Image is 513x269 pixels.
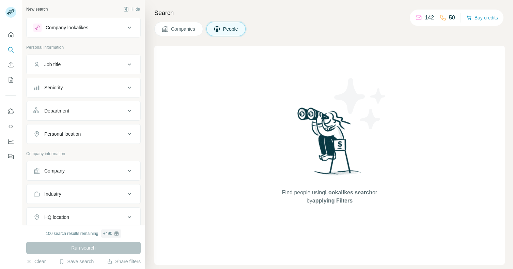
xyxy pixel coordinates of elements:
[5,105,16,118] button: Use Surfe on LinkedIn
[46,229,121,238] div: 100 search results remaining
[27,209,140,225] button: HQ location
[44,191,61,197] div: Industry
[27,56,140,73] button: Job title
[449,14,455,22] p: 50
[425,14,434,22] p: 142
[5,74,16,86] button: My lists
[5,150,16,163] button: Feedback
[26,258,46,265] button: Clear
[312,198,353,204] span: applying Filters
[59,258,94,265] button: Save search
[330,73,391,134] img: Surfe Illustration - Stars
[26,151,141,157] p: Company information
[44,214,69,221] div: HQ location
[154,8,505,18] h4: Search
[44,167,65,174] div: Company
[466,13,498,23] button: Buy credits
[27,79,140,96] button: Seniority
[223,26,239,32] span: People
[171,26,196,32] span: Companies
[5,29,16,41] button: Quick start
[46,24,88,31] div: Company lookalikes
[5,44,16,56] button: Search
[27,163,140,179] button: Company
[5,135,16,148] button: Dashboard
[44,131,81,137] div: Personal location
[5,120,16,133] button: Use Surfe API
[325,190,372,195] span: Lookalikes search
[27,103,140,119] button: Department
[275,189,384,205] span: Find people using or by
[27,186,140,202] button: Industry
[27,19,140,36] button: Company lookalikes
[27,126,140,142] button: Personal location
[5,59,16,71] button: Enrich CSV
[119,4,145,14] button: Hide
[44,61,61,68] div: Job title
[44,84,63,91] div: Seniority
[26,44,141,50] p: Personal information
[44,107,69,114] div: Department
[294,106,365,182] img: Surfe Illustration - Woman searching with binoculars
[26,6,48,12] div: New search
[107,258,141,265] button: Share filters
[103,230,112,237] div: + 490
